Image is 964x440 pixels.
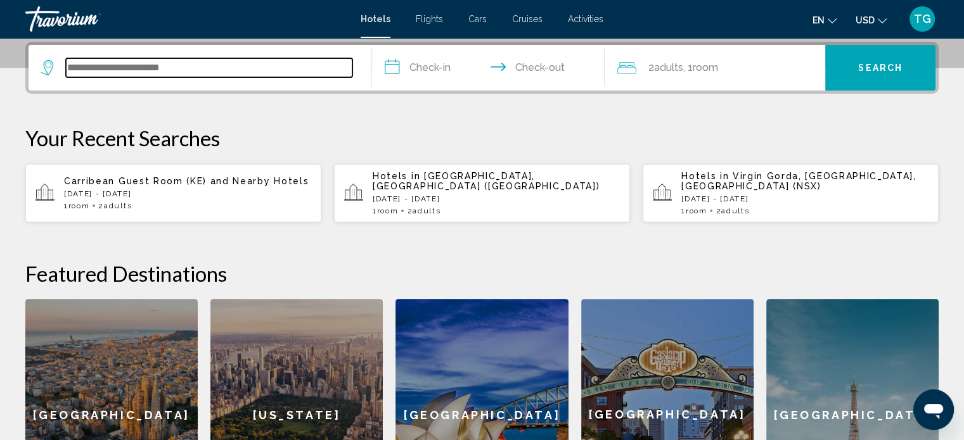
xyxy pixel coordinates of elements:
[681,206,707,215] span: 1
[858,63,903,73] span: Search
[413,206,440,215] span: Adults
[686,206,707,215] span: Room
[813,15,825,25] span: en
[64,189,311,198] p: [DATE] - [DATE]
[25,261,939,286] h2: Featured Destinations
[468,14,487,24] a: Cars
[681,194,929,203] p: [DATE] - [DATE]
[913,389,954,430] iframe: Button to launch messaging window
[373,171,600,191] span: [GEOGRAPHIC_DATA], [GEOGRAPHIC_DATA] ([GEOGRAPHIC_DATA])
[372,45,605,91] button: Check in and out dates
[25,125,939,151] p: Your Recent Searches
[856,15,875,25] span: USD
[906,6,939,32] button: User Menu
[681,171,729,181] span: Hotels in
[98,201,132,210] span: 2
[25,163,321,223] button: Carribean Guest Room (KE) and Nearby Hotels[DATE] - [DATE]1Room2Adults
[407,206,440,215] span: 2
[716,206,749,215] span: 2
[373,171,420,181] span: Hotels in
[653,61,683,73] span: Adults
[334,163,630,223] button: Hotels in [GEOGRAPHIC_DATA], [GEOGRAPHIC_DATA] ([GEOGRAPHIC_DATA])[DATE] - [DATE]1Room2Adults
[683,59,717,77] span: , 1
[512,14,543,24] a: Cruises
[373,206,398,215] span: 1
[377,206,399,215] span: Room
[813,11,837,29] button: Change language
[568,14,603,24] a: Activities
[25,6,348,32] a: Travorium
[104,201,132,210] span: Adults
[68,201,90,210] span: Room
[210,176,309,186] span: and Nearby Hotels
[64,176,207,186] span: Carribean Guest Room (KE)
[914,13,931,25] span: TG
[373,194,620,203] p: [DATE] - [DATE]
[856,11,887,29] button: Change currency
[721,206,749,215] span: Adults
[825,45,935,91] button: Search
[361,14,390,24] a: Hotels
[64,201,89,210] span: 1
[416,14,443,24] a: Flights
[648,59,683,77] span: 2
[643,163,939,223] button: Hotels in Virgin Gorda, [GEOGRAPHIC_DATA], [GEOGRAPHIC_DATA] (NSX)[DATE] - [DATE]1Room2Adults
[605,45,825,91] button: Travelers: 2 adults, 0 children
[29,45,935,91] div: Search widget
[692,61,717,73] span: Room
[681,171,916,191] span: Virgin Gorda, [GEOGRAPHIC_DATA], [GEOGRAPHIC_DATA] (NSX)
